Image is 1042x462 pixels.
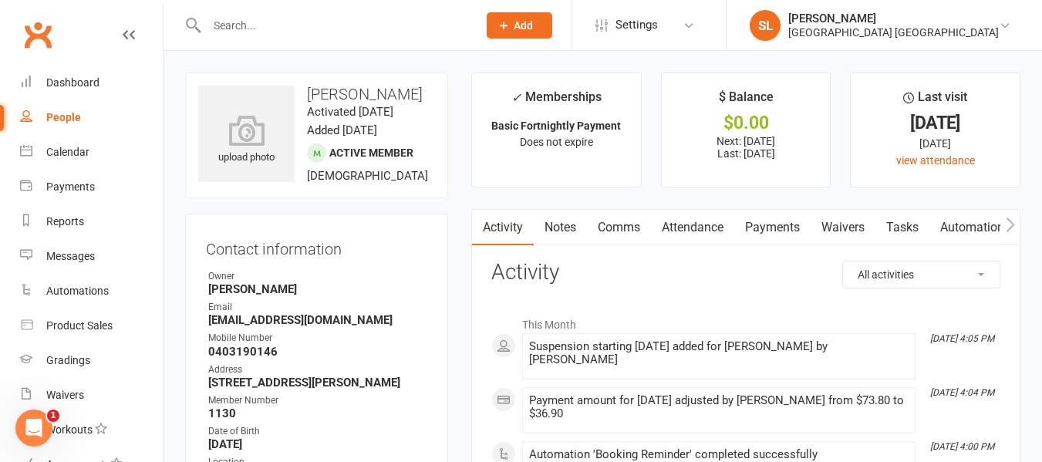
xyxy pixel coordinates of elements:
[487,12,552,39] button: Add
[46,180,95,193] div: Payments
[19,15,57,54] a: Clubworx
[307,123,377,137] time: Added [DATE]
[208,313,427,327] strong: [EMAIL_ADDRESS][DOMAIN_NAME]
[20,343,163,378] a: Gradings
[46,319,113,332] div: Product Sales
[676,135,817,160] p: Next: [DATE] Last: [DATE]
[676,115,817,131] div: $0.00
[46,389,84,401] div: Waivers
[491,120,621,132] strong: Basic Fortnightly Payment
[929,210,1021,245] a: Automations
[208,345,427,359] strong: 0403190146
[896,154,975,167] a: view attendance
[587,210,651,245] a: Comms
[208,393,427,408] div: Member Number
[20,135,163,170] a: Calendar
[20,309,163,343] a: Product Sales
[865,135,1006,152] div: [DATE]
[208,331,427,346] div: Mobile Number
[20,378,163,413] a: Waivers
[491,261,1000,285] h3: Activity
[875,210,929,245] a: Tasks
[307,105,393,119] time: Activated [DATE]
[202,15,467,36] input: Search...
[930,333,994,344] i: [DATE] 4:05 PM
[20,66,163,100] a: Dashboard
[208,406,427,420] strong: 1130
[20,413,163,447] a: Workouts
[20,239,163,274] a: Messages
[208,376,427,389] strong: [STREET_ADDRESS][PERSON_NAME]
[208,363,427,377] div: Address
[198,86,435,103] h3: [PERSON_NAME]
[46,76,99,89] div: Dashboard
[208,424,427,439] div: Date of Birth
[865,115,1006,131] div: [DATE]
[46,111,81,123] div: People
[788,25,999,39] div: [GEOGRAPHIC_DATA] [GEOGRAPHIC_DATA]
[472,210,534,245] a: Activity
[20,100,163,135] a: People
[46,423,93,436] div: Workouts
[208,282,427,296] strong: [PERSON_NAME]
[208,300,427,315] div: Email
[811,210,875,245] a: Waivers
[651,210,734,245] a: Attendance
[615,8,658,42] span: Settings
[208,437,427,451] strong: [DATE]
[20,274,163,309] a: Automations
[20,170,163,204] a: Payments
[734,210,811,245] a: Payments
[903,87,967,115] div: Last visit
[46,285,109,297] div: Automations
[719,87,774,115] div: $ Balance
[46,354,90,366] div: Gradings
[534,210,587,245] a: Notes
[930,387,994,398] i: [DATE] 4:04 PM
[20,204,163,239] a: Reports
[206,234,427,258] h3: Contact information
[47,410,59,422] span: 1
[307,169,428,183] span: [DEMOGRAPHIC_DATA]
[46,146,89,158] div: Calendar
[46,250,95,262] div: Messages
[511,87,602,116] div: Memberships
[514,19,533,32] span: Add
[520,136,593,148] span: Does not expire
[329,147,413,159] span: Active member
[788,12,999,25] div: [PERSON_NAME]
[529,448,909,461] div: Automation 'Booking Reminder' completed successfully
[46,215,84,228] div: Reports
[511,90,521,105] i: ✓
[15,410,52,447] iframe: Intercom live chat
[750,10,781,41] div: SL
[208,269,427,284] div: Owner
[198,115,295,166] div: upload photo
[930,441,994,452] i: [DATE] 4:00 PM
[529,340,909,366] div: Suspension starting [DATE] added for [PERSON_NAME] by [PERSON_NAME]
[491,309,1000,333] li: This Month
[529,394,909,420] div: Payment amount for [DATE] adjusted by [PERSON_NAME] from $73.80 to $36.90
